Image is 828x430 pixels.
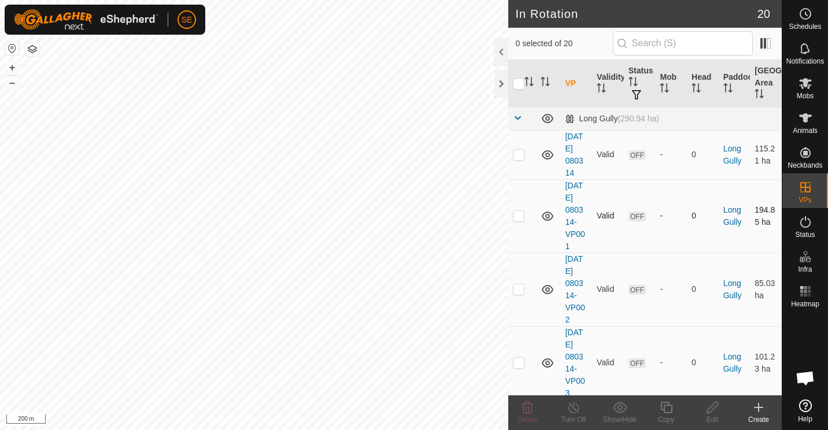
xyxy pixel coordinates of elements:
a: [DATE] 080314-VP001 [565,181,585,251]
td: 115.21 ha [750,130,782,179]
a: [DATE] 080314-VP002 [565,254,585,324]
div: Open chat [788,361,823,395]
th: Validity [592,60,624,108]
th: Status [624,60,656,108]
p-sorticon: Activate to sort [629,79,638,88]
div: - [660,357,682,369]
span: OFF [629,358,646,368]
span: 20 [757,5,770,23]
span: (290.94 ha) [618,114,659,123]
div: Edit [689,414,735,425]
span: OFF [629,150,646,160]
p-sorticon: Activate to sort [755,91,764,100]
button: – [5,76,19,90]
p-sorticon: Activate to sort [541,79,550,88]
input: Search (S) [613,31,753,55]
a: Long Gully [723,279,742,300]
td: 0 [687,253,719,326]
td: 0 [687,326,719,399]
span: SE [182,14,193,26]
span: 0 selected of 20 [515,38,612,50]
button: Reset Map [5,42,19,55]
div: - [660,283,682,295]
span: VPs [799,197,811,203]
div: Create [735,414,782,425]
span: Notifications [786,58,824,65]
span: Status [795,231,815,238]
div: - [660,149,682,161]
span: Heatmap [791,301,819,307]
p-sorticon: Activate to sort [692,85,701,94]
th: Mob [655,60,687,108]
th: VP [560,60,592,108]
span: Mobs [797,92,814,99]
td: 85.03 ha [750,253,782,326]
a: Help [782,395,828,427]
img: Gallagher Logo [14,9,158,30]
a: Long Gully [723,205,742,227]
span: Schedules [789,23,821,30]
div: - [660,210,682,222]
td: 101.23 ha [750,326,782,399]
td: Valid [592,130,624,179]
div: Copy [643,414,689,425]
span: OFF [629,212,646,221]
span: Delete [517,416,538,424]
span: Neckbands [788,162,822,169]
h2: In Rotation [515,7,757,21]
a: Contact Us [265,415,300,425]
div: Turn Off [550,414,597,425]
p-sorticon: Activate to sort [660,85,669,94]
a: Long Gully [723,144,742,165]
p-sorticon: Activate to sort [723,85,733,94]
td: 194.85 ha [750,179,782,253]
span: Help [798,416,812,422]
td: Valid [592,179,624,253]
th: Head [687,60,719,108]
p-sorticon: Activate to sort [597,85,606,94]
span: OFF [629,285,646,295]
td: 0 [687,179,719,253]
p-sorticon: Activate to sort [524,79,534,88]
a: Privacy Policy [209,415,252,425]
td: Valid [592,326,624,399]
button: + [5,61,19,75]
span: Animals [793,127,818,134]
div: Long Gully [565,114,659,124]
a: [DATE] 080314-VP003 [565,328,585,398]
a: Long Gully [723,352,742,373]
th: Paddock [719,60,751,108]
a: [DATE] 080314 [565,132,583,177]
button: Map Layers [25,42,39,56]
td: 0 [687,130,719,179]
th: [GEOGRAPHIC_DATA] Area [750,60,782,108]
div: Show/Hide [597,414,643,425]
td: Valid [592,253,624,326]
span: Infra [798,266,812,273]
